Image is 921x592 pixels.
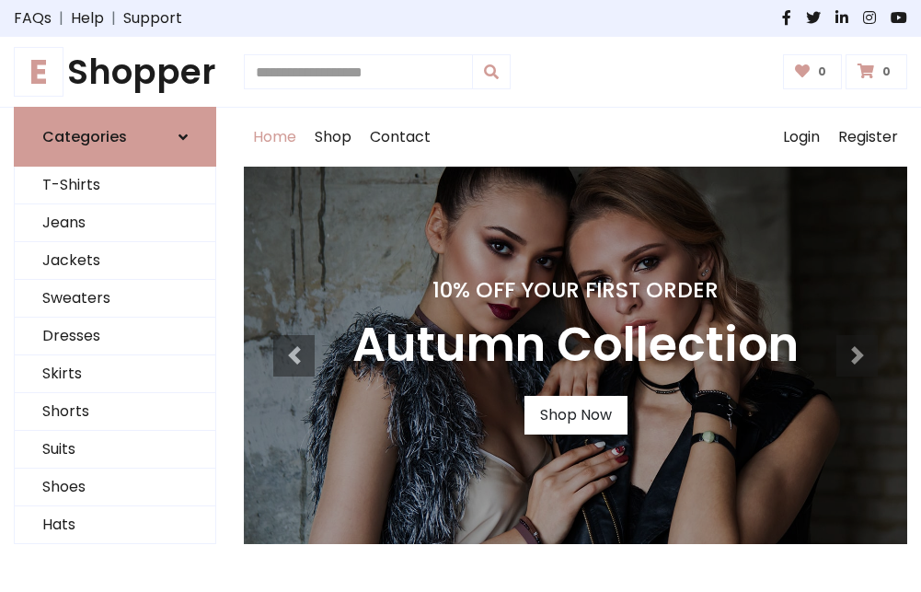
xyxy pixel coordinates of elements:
[15,280,215,318] a: Sweaters
[42,128,127,145] h6: Categories
[14,47,63,97] span: E
[524,396,627,435] a: Shop Now
[104,7,123,29] span: |
[14,107,216,167] a: Categories
[846,54,907,89] a: 0
[305,108,361,167] a: Shop
[14,52,216,92] h1: Shopper
[15,431,215,469] a: Suits
[352,318,799,374] h3: Autumn Collection
[15,506,215,544] a: Hats
[71,7,104,29] a: Help
[15,318,215,355] a: Dresses
[878,64,895,80] span: 0
[774,108,829,167] a: Login
[14,52,216,92] a: EShopper
[783,54,843,89] a: 0
[15,469,215,506] a: Shoes
[15,355,215,393] a: Skirts
[15,393,215,431] a: Shorts
[361,108,440,167] a: Contact
[52,7,71,29] span: |
[352,277,799,303] h4: 10% Off Your First Order
[15,242,215,280] a: Jackets
[15,167,215,204] a: T-Shirts
[244,108,305,167] a: Home
[15,204,215,242] a: Jeans
[813,64,831,80] span: 0
[14,7,52,29] a: FAQs
[829,108,907,167] a: Register
[123,7,182,29] a: Support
